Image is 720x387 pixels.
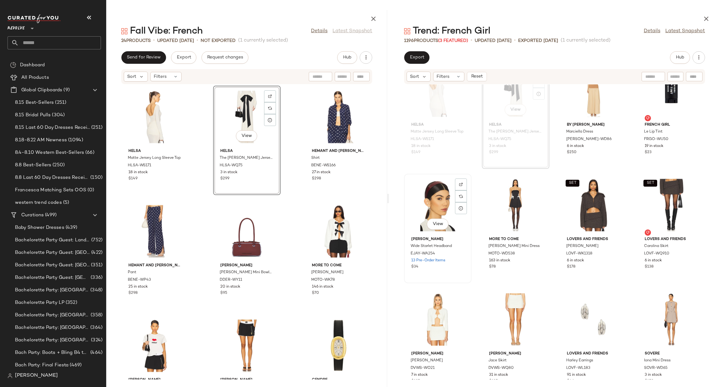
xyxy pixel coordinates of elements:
span: 19 in stock [645,143,663,149]
img: HLSA-WQ75_V1.jpg [215,88,278,146]
span: View [510,107,521,112]
img: AJAM-WS12_V1.jpg [123,317,187,375]
p: updated [DATE] [157,38,194,44]
span: [PERSON_NAME] [220,377,273,383]
img: HLSA-WS171_V1.jpg [123,88,187,146]
span: All Products [21,74,49,81]
img: cfy_white_logo.C9jOOHJF.svg [7,14,61,23]
span: (469) [68,362,82,369]
span: Bachelorette Party: [GEOGRAPHIC_DATA] [15,337,90,344]
span: LOVF-WQ910 [644,251,669,257]
p: updated [DATE] [475,38,512,44]
button: SET [566,180,579,187]
span: 25 in stock [128,284,148,290]
span: Hub [676,55,684,60]
span: Lovers and Friends [567,351,620,357]
span: 6 in stock [645,258,662,264]
button: Send for Review [121,51,166,64]
button: View [427,219,448,230]
div: Fall Vibe: French [121,25,203,38]
span: HLSA-WS171 [128,163,151,168]
span: LOVF-WL183 [566,365,590,371]
span: (464) [89,349,102,356]
img: MOTO-WK78_V1.jpg [307,202,370,260]
img: svg%3e [459,183,463,186]
span: 18 in stock [411,143,431,149]
a: Latest Snapshot [665,28,705,35]
span: Export [176,55,191,60]
img: DDER-WY11_V1.jpg [215,202,278,260]
span: BENE-WS166 [311,163,336,168]
span: Lovers and Friends [567,237,620,242]
span: [PERSON_NAME] [220,263,273,269]
span: Request changes [207,55,243,60]
span: $149 [128,176,137,182]
span: Helsa [128,148,182,154]
span: Bach Party: Boots + Bling B4 the Ring [15,349,89,356]
span: EJAY-WA254 [411,251,435,257]
span: (3 Featured) [438,38,468,43]
span: (324) [90,337,102,344]
button: SET [643,180,657,187]
button: Hub [337,51,357,64]
span: 8.4-8.10 Western Best-Sellers [15,149,84,156]
span: [PERSON_NAME] Mini Bowler Bag in [220,270,273,275]
span: Bachelorette Party: [GEOGRAPHIC_DATA] [15,287,89,294]
span: 8.8 Last 60 Day Dresses Receipts Best-Sellers [15,174,89,181]
span: $149 [411,150,420,155]
span: [PERSON_NAME] [411,351,464,357]
span: Reset [471,74,483,79]
span: (439) [64,224,77,231]
button: View [236,130,257,142]
span: Revolve [7,21,25,33]
span: 3 in stock [645,372,662,378]
button: Request changes [202,51,248,64]
span: Iona Mini Dress [644,358,671,364]
span: Bachelorette Party Guest: [GEOGRAPHIC_DATA] [15,249,90,256]
span: Filters [437,73,449,80]
span: $250 [567,150,577,155]
span: MOTO-WD538 [488,251,515,257]
img: svg%3e [404,28,410,34]
span: Wide Starlet Headband [411,244,452,249]
span: HLSA-WQ75 [488,137,511,142]
span: [PERSON_NAME] [489,351,542,357]
span: $298 [128,290,137,296]
span: MORE TO COME [312,263,365,269]
span: [PERSON_NAME] [566,244,598,249]
span: (1 currently selected) [561,37,611,44]
span: Marciella Dress [566,129,593,135]
img: svg%3e [459,194,463,198]
span: $95 [220,290,227,296]
span: Global Clipboards [21,87,62,94]
span: Bach Party: Final Fiesta [15,362,68,369]
span: HEMANT AND [PERSON_NAME] [312,148,365,154]
span: [PERSON_NAME] Mini Dress [488,244,540,249]
a: Details [644,28,660,35]
span: • [514,37,516,44]
span: $185 [411,379,420,384]
span: 20 in stock [220,284,240,290]
span: 6 in stock [567,143,584,149]
img: svg%3e [121,28,127,34]
img: svg%3e [646,231,650,234]
span: Send for Review [127,55,161,60]
button: Export [171,51,196,64]
span: SOVERE [645,351,698,357]
span: DVWS-WQ80 [488,365,514,371]
span: (9) [62,87,69,94]
span: Harley Earrings [566,358,593,364]
img: BENE-WP43_V1.jpg [123,202,187,260]
span: 8.18-8.22 AM Newness [15,137,67,144]
span: By [PERSON_NAME] [567,122,620,128]
span: Export [409,55,424,60]
span: • [471,37,472,44]
span: 13 Pre-Order Items [411,258,445,264]
span: Carolina Skirt [644,244,668,249]
span: SET [646,181,654,185]
span: (752) [90,237,102,244]
span: • [153,37,155,44]
span: (251) [90,124,102,131]
div: Trend: French Girl [404,25,490,38]
span: (351) [90,262,102,269]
